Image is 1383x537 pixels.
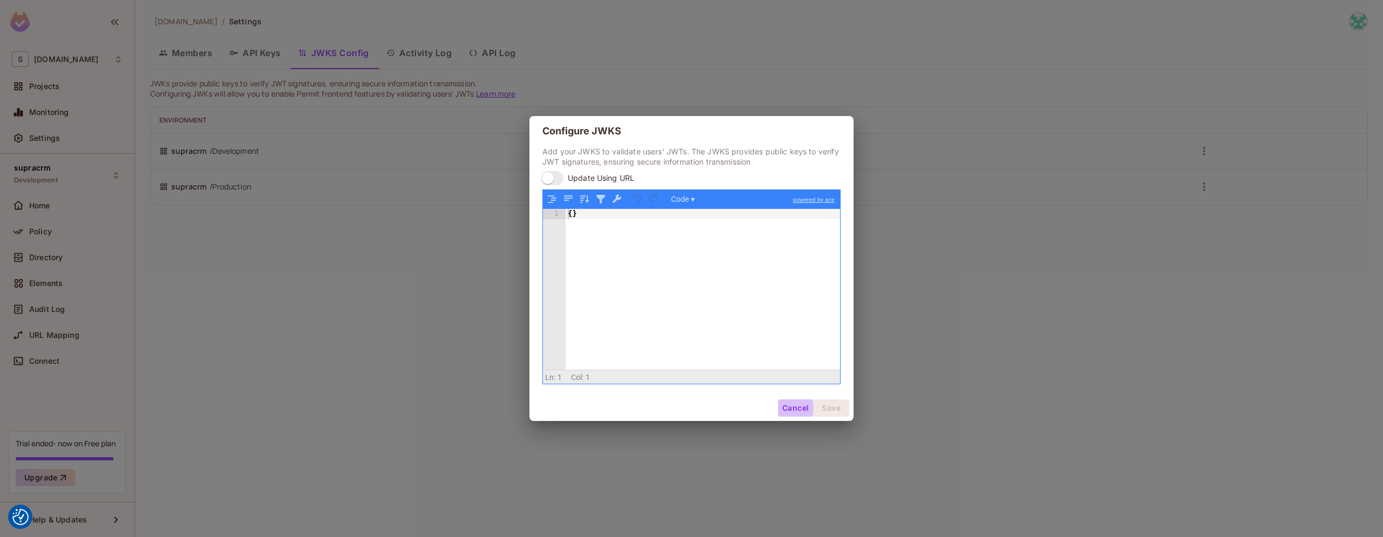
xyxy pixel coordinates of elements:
[630,192,644,206] button: Undo last action (Ctrl+Z)
[778,399,813,417] button: Cancel
[594,192,608,206] button: Filter, sort, or transform contents
[647,192,661,206] button: Redo (Ctrl+Shift+Z)
[12,509,29,525] img: Revisit consent button
[586,373,590,382] span: 1
[558,373,562,382] span: 1
[12,509,29,525] button: Consent Preferences
[561,192,575,206] button: Compact JSON data, remove all whitespaces (Ctrl+Shift+I)
[813,399,849,417] button: Save
[568,173,634,183] span: Update Using URL
[529,116,854,146] h2: Configure JWKS
[667,192,699,206] button: Code ▾
[545,373,555,382] span: Ln:
[788,190,840,209] a: powered by ace
[571,373,584,382] span: Col:
[542,146,841,167] p: Add your JWKS to validate users' JWTs. The JWKS provides public keys to verify JWT signatures, en...
[578,192,592,206] button: Sort contents
[543,209,566,219] div: 1
[610,192,624,206] button: Repair JSON: fix quotes and escape characters, remove comments and JSONP notation, turn JavaScrip...
[545,192,559,206] button: Format JSON data, with proper indentation and line feeds (Ctrl+I)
